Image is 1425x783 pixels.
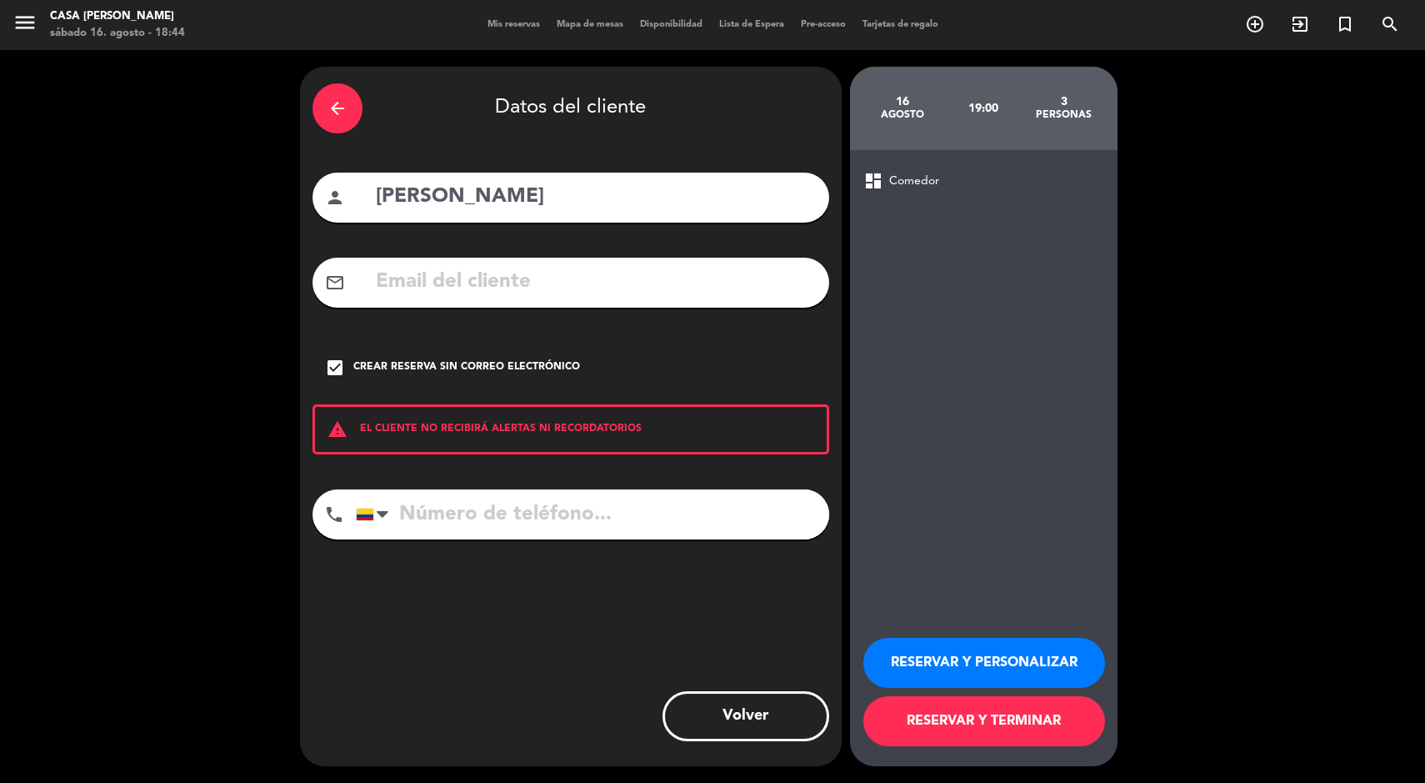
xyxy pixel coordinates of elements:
div: 3 [1023,95,1104,108]
span: Mis reservas [479,20,548,29]
div: 16 [862,95,943,108]
i: mail_outline [325,273,345,293]
div: Colombia: +57 [357,490,395,539]
i: menu [12,10,37,35]
i: warning [315,419,360,439]
i: arrow_back [327,98,347,118]
input: Email del cliente [374,265,817,299]
button: menu [12,10,37,41]
input: Número de teléfono... [356,489,829,540]
span: Tarjetas de regalo [854,20,947,29]
span: Lista de Espera [711,20,792,29]
i: add_circle_outline [1245,14,1265,34]
i: search [1380,14,1400,34]
div: Crear reserva sin correo electrónico [353,359,580,376]
div: Casa [PERSON_NAME] [50,8,185,25]
div: Datos del cliente [312,79,829,138]
span: Mapa de mesas [548,20,632,29]
input: Nombre del cliente [374,180,817,214]
i: turned_in_not [1335,14,1355,34]
button: RESERVAR Y PERSONALIZAR [863,638,1105,688]
i: exit_to_app [1290,14,1310,34]
button: RESERVAR Y TERMINAR [863,696,1105,746]
i: phone [324,504,344,525]
span: Disponibilidad [632,20,711,29]
span: Comedor [889,172,939,191]
i: check_box [325,358,345,378]
i: person [325,188,345,208]
button: Volver [662,691,829,741]
div: agosto [862,108,943,122]
span: dashboard [863,171,883,191]
div: sábado 16. agosto - 18:44 [50,25,185,42]
div: 19:00 [942,79,1023,138]
span: Pre-acceso [792,20,854,29]
div: EL CLIENTE NO RECIBIRÁ ALERTAS NI RECORDATORIOS [312,404,829,454]
div: personas [1023,108,1104,122]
